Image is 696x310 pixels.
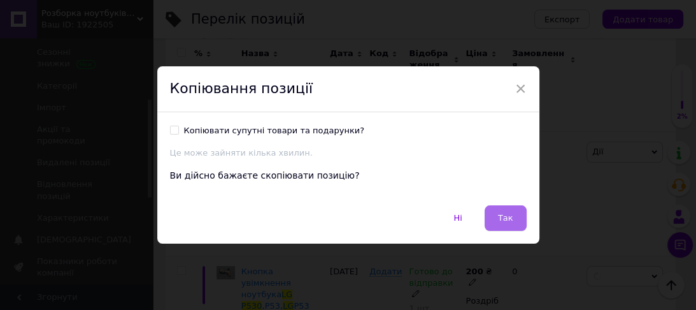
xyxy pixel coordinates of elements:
[170,80,313,96] span: Копіювання позиції
[485,205,527,231] button: Так
[170,148,313,158] span: Це може зайняти кілька хвилин.
[184,125,365,137] div: Копіювати супутні товари та подарунки?
[170,170,527,182] div: Ви дійсно бажаєте скопіювати позицію?
[515,78,527,100] span: ×
[498,213,513,223] span: Так
[453,213,462,223] span: Ні
[440,205,475,231] button: Ні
